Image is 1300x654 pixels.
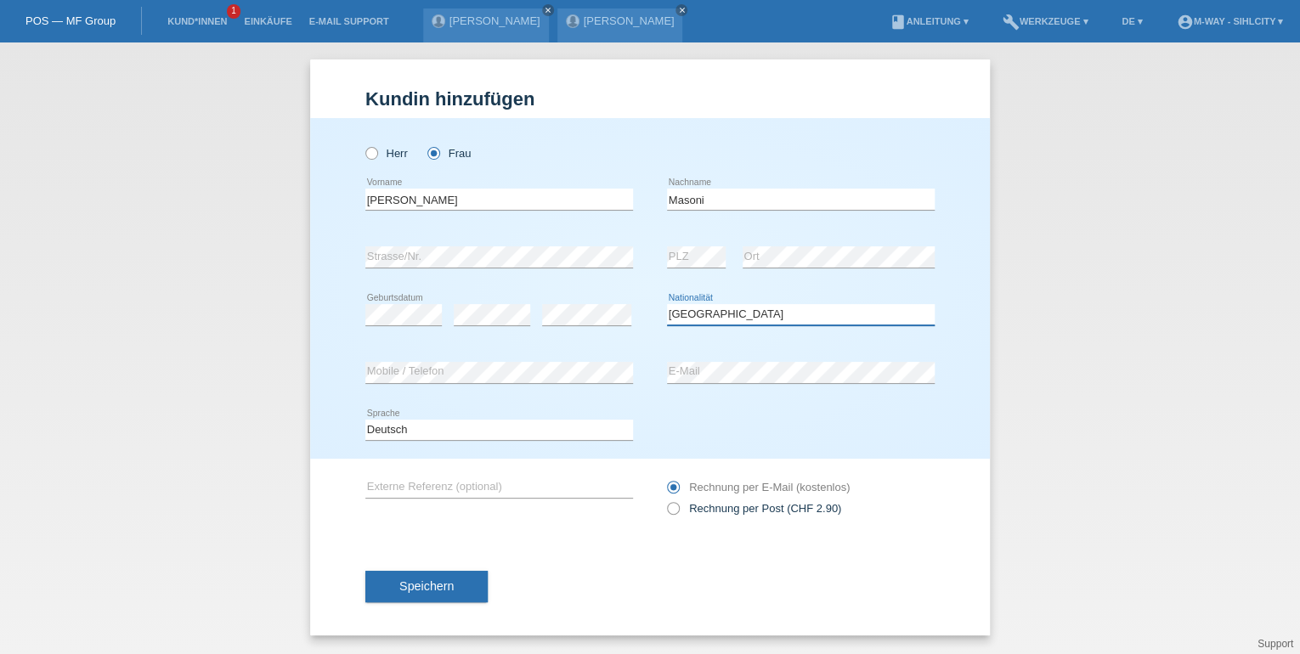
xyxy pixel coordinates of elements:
label: Herr [365,147,408,160]
label: Frau [427,147,471,160]
label: Rechnung per Post (CHF 2.90) [667,502,841,515]
a: POS — MF Group [25,14,116,27]
button: Speichern [365,571,488,603]
a: DE ▾ [1113,16,1150,26]
input: Rechnung per E-Mail (kostenlos) [667,481,678,502]
a: Support [1258,638,1293,650]
a: buildWerkzeuge ▾ [994,16,1097,26]
i: close [677,6,686,14]
input: Herr [365,147,376,158]
a: Einkäufe [235,16,300,26]
i: build [1003,14,1020,31]
i: close [544,6,552,14]
a: bookAnleitung ▾ [880,16,976,26]
a: account_circlem-way - Sihlcity ▾ [1168,16,1292,26]
label: Rechnung per E-Mail (kostenlos) [667,481,850,493]
i: book [889,14,906,31]
a: [PERSON_NAME] [449,14,540,27]
h1: Kundin hinzufügen [365,88,935,110]
a: close [675,4,687,16]
a: [PERSON_NAME] [584,14,675,27]
span: 1 [227,4,240,19]
a: Kund*innen [159,16,235,26]
span: Speichern [399,579,454,593]
input: Frau [427,147,438,158]
a: close [542,4,554,16]
a: E-Mail Support [301,16,398,26]
input: Rechnung per Post (CHF 2.90) [667,502,678,523]
i: account_circle [1177,14,1194,31]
